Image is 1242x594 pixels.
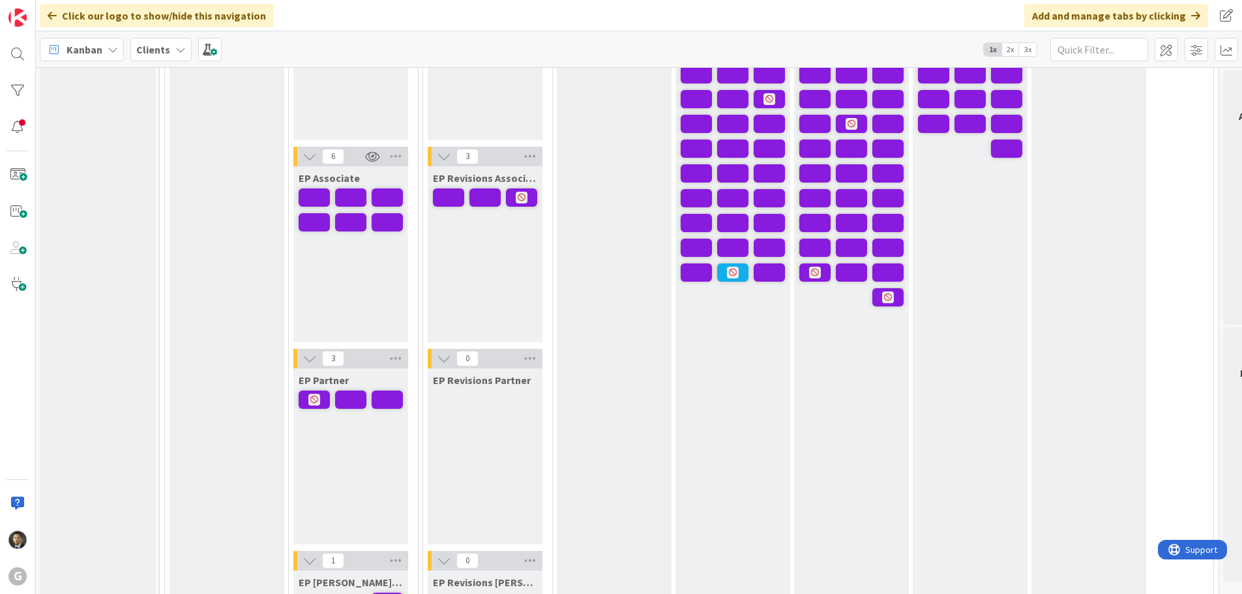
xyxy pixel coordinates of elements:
div: Click our logo to show/hide this navigation [40,4,274,27]
span: 3x [1019,43,1037,56]
div: Add and manage tabs by clicking [1024,4,1208,27]
input: Quick Filter... [1050,38,1148,61]
div: G [8,567,27,586]
span: 6 [322,149,344,164]
span: 1x [984,43,1001,56]
img: Visit kanbanzone.com [8,8,27,27]
span: EP Partner [299,374,349,387]
span: 3 [456,149,479,164]
span: EP Brad/Jonas [299,576,403,589]
span: 0 [456,351,479,366]
span: Support [27,2,59,18]
img: CG [8,531,27,549]
span: EP Associate [299,171,360,185]
span: EP Revisions Partner [433,374,531,387]
span: 2x [1001,43,1019,56]
span: 0 [456,553,479,569]
span: Kanban [67,42,102,57]
span: EP Revisions Brad/Jonas [433,576,537,589]
span: 3 [322,351,344,366]
b: Clients [136,43,170,56]
span: 1 [322,553,344,569]
span: EP Revisions Associate [433,171,537,185]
